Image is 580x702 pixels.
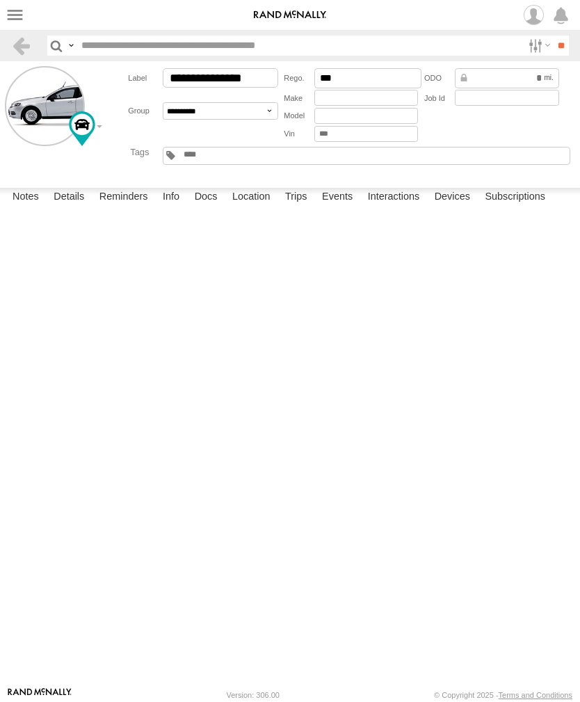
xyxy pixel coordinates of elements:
label: Search Query [65,35,76,56]
div: Version: 306.00 [227,691,280,699]
label: Details [47,188,91,207]
div: Change Map Icon [69,111,95,146]
a: Terms and Conditions [499,691,572,699]
label: Info [156,188,186,207]
a: Back to previous Page [11,35,31,56]
label: Location [225,188,277,207]
label: Search Filter Options [523,35,553,56]
div: Data from Vehicle CANbus [455,68,559,88]
label: Subscriptions [478,188,552,207]
label: Notes [6,188,46,207]
label: Docs [188,188,225,207]
label: Trips [278,188,314,207]
label: Events [315,188,360,207]
div: © Copyright 2025 - [434,691,572,699]
a: Visit our Website [8,688,72,702]
label: Reminders [92,188,155,207]
label: Devices [428,188,477,207]
label: Interactions [361,188,427,207]
img: rand-logo.svg [254,10,326,20]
